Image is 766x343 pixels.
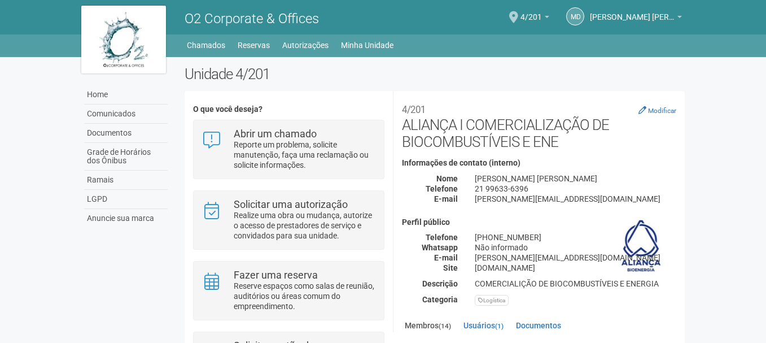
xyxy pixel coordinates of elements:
a: Ramais [84,171,168,190]
a: Comunicados [84,105,168,124]
a: LGPD [84,190,168,209]
strong: Site [443,263,458,272]
div: [PERSON_NAME][EMAIL_ADDRESS][DOMAIN_NAME] [466,253,685,263]
span: 4/201 [520,2,542,21]
strong: Telefone [426,184,458,193]
strong: Solicitar uma autorização [234,198,348,210]
h2: ALIANÇA I COMERCIALIZAÇÃO DE BIOCOMBUSTÍVEIS E ENE [402,99,676,150]
h4: Informações de contato (interno) [402,159,676,167]
a: Autorizações [282,37,329,53]
strong: Nome [436,174,458,183]
a: Md [566,7,584,25]
a: Solicitar uma autorização Realize uma obra ou mudança, autorize o acesso de prestadores de serviç... [202,199,375,241]
a: [PERSON_NAME] [PERSON_NAME] [590,14,682,23]
span: O2 Corporate & Offices [185,11,319,27]
p: Realize uma obra ou mudança, autorize o acesso de prestadores de serviço e convidados para sua un... [234,210,375,241]
strong: Descrição [422,279,458,288]
a: Grade de Horários dos Ônibus [84,143,168,171]
div: Logística [475,295,509,306]
a: Abrir um chamado Reporte um problema, solicite manutenção, faça uma reclamação ou solicite inform... [202,129,375,170]
div: 21 99633-6396 [466,184,685,194]
small: (1) [495,322,504,330]
strong: E-mail [434,194,458,203]
strong: Abrir um chamado [234,128,317,140]
div: [PERSON_NAME] [PERSON_NAME] [466,173,685,184]
span: Marcelo de Andrade Ferreira [590,2,675,21]
div: [PERSON_NAME][EMAIL_ADDRESS][DOMAIN_NAME] [466,194,685,204]
div: Não informado [466,242,685,253]
strong: E-mail [434,253,458,262]
strong: Fazer uma reserva [234,269,318,281]
h4: Perfil público [402,218,676,227]
a: Anuncie sua marca [84,209,168,228]
p: Reporte um problema, solicite manutenção, faça uma reclamação ou solicite informações. [234,140,375,170]
strong: Categoria [422,295,458,304]
a: Usuários(1) [461,317,506,334]
small: (14) [439,322,451,330]
a: Chamados [187,37,225,53]
img: business.png [614,218,668,275]
div: [PHONE_NUMBER] [466,232,685,242]
h2: Unidade 4/201 [185,66,685,83]
a: Home [84,85,168,105]
h4: O que você deseja? [193,105,384,114]
a: Minha Unidade [341,37,393,53]
small: 4/201 [402,104,426,115]
small: Modificar [648,107,676,115]
p: Reserve espaços como salas de reunião, auditórios ou áreas comum do empreendimento. [234,281,375,311]
strong: Whatsapp [422,243,458,252]
div: [DOMAIN_NAME] [466,263,685,273]
a: 4/201 [520,14,549,23]
div: COMERCIALIÇÃO DE BIOCOMBUSTÍVEIS E ENERGIA [466,279,685,289]
img: logo.jpg [81,6,166,73]
a: Fazer uma reserva Reserve espaços como salas de reunião, auditórios ou áreas comum do empreendime... [202,270,375,311]
a: Membros(14) [402,317,454,336]
a: Reservas [238,37,270,53]
a: Documentos [513,317,564,334]
a: Documentos [84,124,168,143]
strong: Telefone [426,233,458,242]
a: Modificar [638,106,676,115]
